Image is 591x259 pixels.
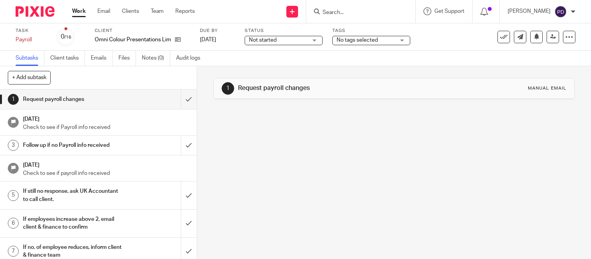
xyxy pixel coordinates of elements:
a: Clients [122,7,139,15]
img: Pixie [16,6,55,17]
div: Mark as done [181,181,197,209]
a: Work [72,7,86,15]
p: [PERSON_NAME] [508,7,550,15]
a: Client tasks [50,51,85,66]
label: Task [16,28,47,34]
small: /16 [64,35,71,39]
button: + Add subtask [8,71,51,84]
h1: If still no response, ask UK Accountant to call client. [23,185,123,205]
h1: [DATE] [23,113,189,123]
div: Payroll [16,36,47,44]
div: 1 [222,82,234,95]
span: Not started [249,37,277,43]
a: Notes (0) [142,51,170,66]
a: Email [97,7,110,15]
a: Send new email to Omni Colour Presentations Limited [514,31,526,43]
div: 6 [8,218,19,229]
div: Mark as done [181,90,197,109]
span: Get Support [434,9,464,14]
label: Tags [332,28,410,34]
p: Check to see if payroll info received [23,169,189,177]
h1: Request payroll changes [23,93,123,105]
i: Open client page [175,37,181,42]
a: Emails [91,51,113,66]
h1: [DATE] [23,159,189,169]
a: Files [118,51,136,66]
img: svg%3E [554,5,567,18]
button: Snooze task [530,31,543,43]
div: Mark as done [181,136,197,155]
span: No tags selected [337,37,378,43]
a: Team [151,7,164,15]
div: 7 [8,246,19,257]
a: Reports [175,7,195,15]
div: Mark as done [181,210,197,237]
div: 1 [8,94,19,105]
label: Client [95,28,190,34]
a: Subtasks [16,51,44,66]
label: Status [245,28,323,34]
span: [DATE] [200,37,216,42]
h1: Follow up if no Payroll info received [23,139,123,151]
p: Check to see if Payroll info received [23,123,189,131]
h1: If employees increase above 2, email client & finance to confirm [23,213,123,233]
a: Reassign task [547,31,559,43]
label: Due by [200,28,235,34]
a: Audit logs [176,51,206,66]
div: 5 [8,190,19,201]
div: Manual email [528,85,566,92]
input: Search [322,9,392,16]
div: 0 [61,32,71,41]
p: Omni Colour Presentations Limited [95,36,171,44]
div: 3 [8,140,19,151]
h1: Request payroll changes [238,84,411,92]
